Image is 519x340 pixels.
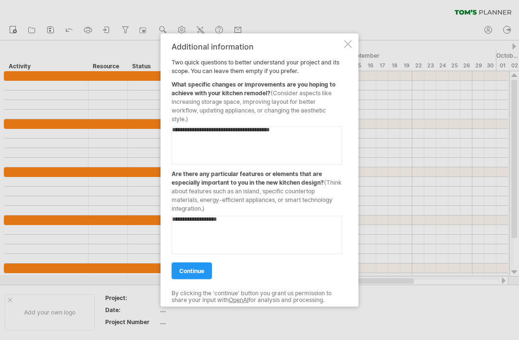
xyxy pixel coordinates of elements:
[172,42,342,298] div: Two quick questions to better understand your project and its scope. You can leave them empty if ...
[172,290,342,303] div: By clicking the 'continue' button you grant us permission to share your input with for analysis a...
[179,267,204,274] span: continue
[172,42,342,50] div: Additional information
[172,164,342,213] div: Are there any particular features or elements that are especially important to you in the new kit...
[172,262,212,279] a: continue
[172,75,342,123] div: What specific changes or improvements are you hoping to achieve with your kitchen remodel?
[229,296,248,303] a: OpenAI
